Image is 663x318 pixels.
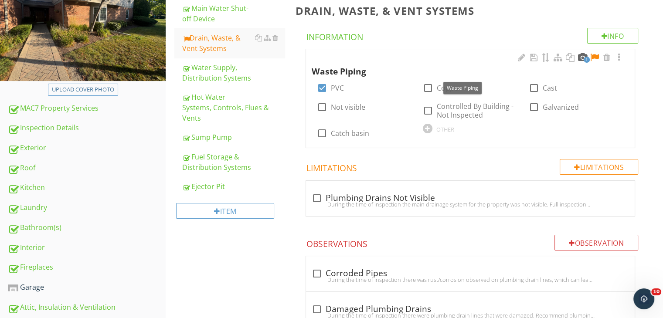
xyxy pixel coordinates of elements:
[330,129,369,138] label: Catch basin
[311,201,629,208] div: During the time of inspection the main drainage system for the property was not visible. Full ins...
[295,5,649,17] h3: Drain, Waste, & Vent Systems
[182,62,285,83] div: Water Supply, Distribution Systems
[543,103,579,112] label: Galvanized
[52,85,114,94] div: Upload cover photo
[8,242,166,254] div: Interior
[330,103,365,112] label: Not visible
[306,235,638,250] h4: Observations
[182,3,285,24] div: Main Water Shut-off Device
[8,282,166,293] div: Garage
[437,84,461,92] label: Copper
[587,28,639,44] div: Info
[8,122,166,134] div: Inspection Details
[8,162,166,174] div: Roof
[182,33,285,54] div: Drain, Waste, & Vent Systems
[182,181,285,192] div: Ejector Pit
[48,84,118,96] button: Upload cover photo
[651,288,661,295] span: 10
[182,132,285,142] div: Sump Pump
[8,262,166,273] div: Fireplaces
[8,222,166,233] div: Bathroom(s)
[560,159,638,175] div: Limitations
[436,126,454,133] div: OTHER
[8,103,166,114] div: MAC7 Property Services
[8,302,166,313] div: Attic, Insulation & Ventilation
[330,84,343,92] label: PVC
[182,92,285,123] div: Hot Water Systems, Controls, Flues & Vents
[437,102,518,119] label: Controlled By Building - Not Inspected
[8,182,166,193] div: Kitchen
[176,203,274,219] div: Item
[8,202,166,213] div: Laundry
[311,276,629,283] div: During the time of inspection there was rust/corrosion observed on plumbing drain lines, which ca...
[311,53,613,78] div: Waste Piping
[584,57,590,63] span: 1
[554,235,638,250] div: Observation
[306,28,638,43] h4: Information
[447,84,478,91] span: Waste Piping
[633,288,654,309] iframe: Intercom live chat
[8,142,166,154] div: Exterior
[306,159,638,174] h4: Limitations
[543,84,557,92] label: Cast
[182,152,285,173] div: Fuel Storage & Distribution Systems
